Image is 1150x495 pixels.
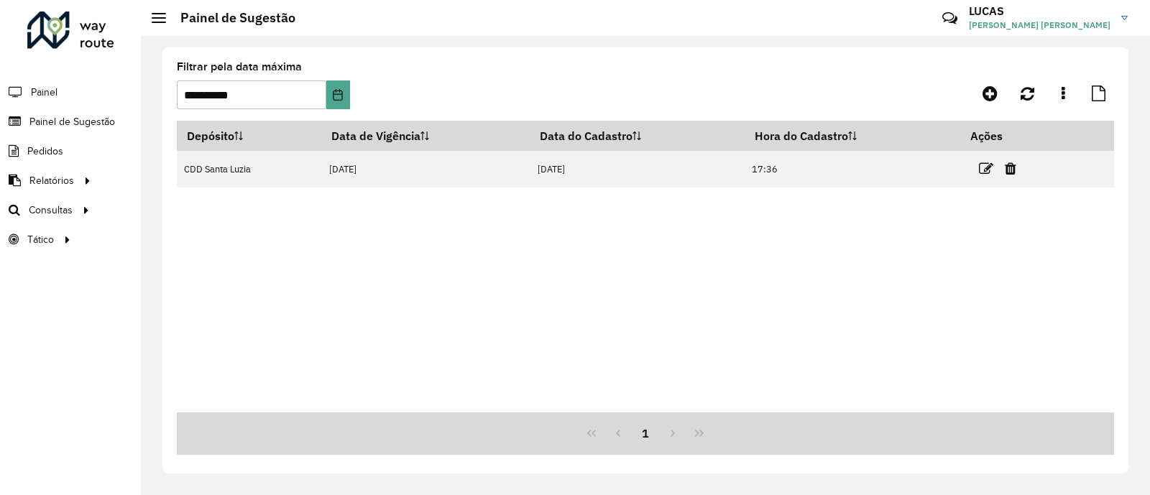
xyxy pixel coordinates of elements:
span: Consultas [29,203,73,218]
span: Painel de Sugestão [29,114,115,129]
span: Painel [31,85,57,100]
td: [DATE] [530,151,745,188]
th: Ações [960,121,1046,151]
span: [PERSON_NAME] [PERSON_NAME] [969,19,1110,32]
td: 17:36 [745,151,960,188]
td: [DATE] [321,151,530,188]
button: Choose Date [326,80,349,109]
span: Relatórios [29,173,74,188]
a: Contato Rápido [934,3,965,34]
button: 1 [632,420,659,447]
label: Filtrar pela data máxima [177,58,302,75]
h3: LUCAS [969,4,1110,18]
span: Tático [27,232,54,247]
a: Excluir [1005,159,1016,178]
span: Pedidos [27,144,63,159]
a: Editar [979,159,993,178]
h2: Painel de Sugestão [166,10,295,26]
th: Data do Cadastro [530,121,745,151]
th: Hora do Cadastro [745,121,960,151]
th: Data de Vigência [321,121,530,151]
th: Depósito [177,121,321,151]
td: CDD Santa Luzia [177,151,321,188]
